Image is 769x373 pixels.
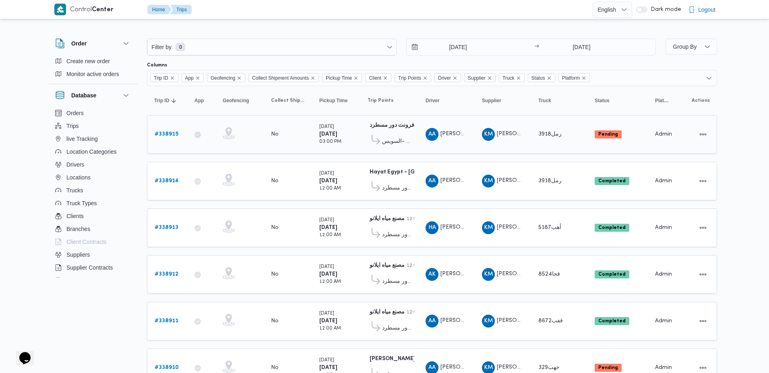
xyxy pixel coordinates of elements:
b: Hayat Egypt - [GEOGRAPHIC_DATA] [370,169,469,175]
span: رمل3918 [538,178,562,183]
span: فرونت دور مسطرد [382,277,411,286]
button: Suppliers [52,248,134,261]
small: [DATE] [319,171,334,176]
b: # 338914 [155,178,179,183]
b: فرونت دور مسطرد [370,123,414,128]
button: Actions [697,221,709,234]
span: [PERSON_NAME] [440,225,486,230]
small: 03:00 PM [319,140,341,144]
span: Collect Shipment Amounts [248,73,319,82]
span: Pickup Time [319,97,347,104]
span: Client Contracts [66,237,107,247]
button: Remove Status from selection in this group [547,76,552,80]
button: Filter by0 available filters [147,39,396,55]
span: Drivers [66,160,84,169]
span: KM [484,221,493,234]
div: No [271,271,279,278]
span: فرونت دور مسطرد [382,230,411,240]
span: Admin [655,178,672,183]
span: Geofencing [211,74,235,82]
small: 12:00 AM [319,233,341,237]
span: AA [428,175,436,188]
small: [DATE] [319,125,334,129]
span: KM [484,315,493,328]
span: Collect Shipment Amounts [271,97,305,104]
span: AA [428,315,436,328]
span: Locations [66,173,91,182]
span: Logout [698,5,715,14]
span: Trips [66,121,79,131]
span: Pickup Time [322,73,362,82]
b: مصنع مياه ايلانو [370,263,405,268]
input: Press the down key to open a popover containing a calendar. [542,39,622,55]
span: Status [595,97,610,104]
span: Trip Points [395,73,431,82]
span: Driver [426,97,440,104]
span: Client [369,74,381,82]
button: Actions [697,128,709,141]
small: 12:00 AM [319,326,341,331]
button: Remove Trip Points from selection in this group [423,76,428,80]
div: No [271,317,279,325]
span: Trucks [66,185,83,195]
button: Clients [52,210,134,223]
button: Remove Platform from selection in this group [581,76,586,80]
span: AK [428,268,436,281]
button: Actions [697,268,709,281]
input: Press the down key to open a popover containing a calendar. [407,39,498,55]
small: 12:00 AM [319,280,341,284]
b: Pending [598,365,618,370]
span: [PERSON_NAME] [440,271,486,276]
div: Khald Mmdoh Hassan Muhammad Alabs [482,221,495,234]
b: Completed [598,179,626,183]
div: Amaro Abadallah Ali Mustfa [426,128,438,141]
button: Devices [52,274,134,287]
span: KM [484,175,493,188]
span: Pending [595,130,622,138]
small: [DATE] [319,265,334,269]
div: Hanei Adoar Adeeb Bshai [426,221,438,234]
span: Supplier Contracts [66,263,113,272]
span: [PERSON_NAME] [497,225,543,230]
button: Trip IDSorted in descending order [151,94,183,107]
span: أهب5187 [538,225,561,230]
h3: Order [71,39,87,48]
button: Trips [52,120,134,132]
span: Supplier [464,73,496,82]
span: Admin [655,272,672,277]
div: No [271,364,279,371]
button: Remove Collect Shipment Amounts from selection in this group [310,76,315,80]
span: Admin [655,225,672,230]
span: Admin [655,132,672,137]
div: Database [49,107,137,281]
button: Orders [52,107,134,120]
span: Supplier [468,74,486,82]
span: Completed [595,224,629,232]
span: Group By [673,43,697,50]
span: [PERSON_NAME] [497,271,543,276]
button: live Tracking [52,132,134,145]
small: 12:00 AM [319,186,341,191]
img: X8yXhbKr1z7QwAAAABJRU5ErkJggg== [54,4,66,15]
span: Status [531,74,545,82]
div: No [271,177,279,185]
span: HA [428,221,436,234]
div: No [271,224,279,231]
b: مصنع مياه ايلانو [370,309,405,315]
b: [DATE] [319,272,337,277]
a: #338913 [155,223,178,233]
svg: Sorted in descending order [171,97,177,104]
div: Amaro Abadallah Ali Mustfa [426,175,438,188]
h3: Database [71,91,96,100]
small: 12:57 PM [407,264,428,268]
button: Open list of options [706,75,712,81]
span: Filter by [151,42,172,52]
span: Truck [538,97,551,104]
a: #338911 [155,316,178,326]
button: Locations [52,171,134,184]
button: Supplier [479,94,527,107]
button: Driver [422,94,471,107]
span: قجا8524 [538,272,560,277]
b: # 338910 [155,365,179,370]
